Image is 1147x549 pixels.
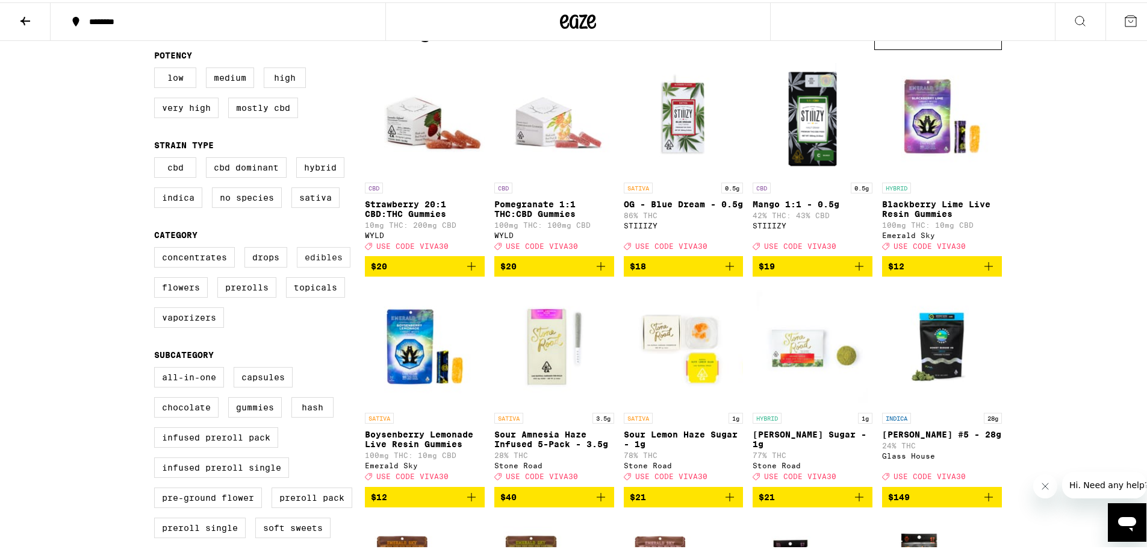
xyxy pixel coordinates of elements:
[753,459,872,467] div: Stone Road
[296,155,344,175] label: Hybrid
[753,209,872,217] p: 42% THC: 43% CBD
[882,284,1002,404] img: Glass House - Donny Burger #5 - 28g
[228,95,298,116] label: Mostly CBD
[365,485,485,505] button: Add to bag
[494,229,614,237] div: WYLD
[506,471,578,478] span: USE CODE VIVA30
[494,485,614,505] button: Add to bag
[365,180,383,191] p: CBD
[753,54,872,254] a: Open page for Mango 1:1 - 0.5g from STIIIZY
[291,185,340,205] label: Sativa
[154,395,219,415] label: Chocolate
[624,54,744,254] a: Open page for OG - Blue Dream - 0.5g from STIIIZY
[630,490,646,500] span: $21
[858,410,872,421] p: 1g
[882,450,1002,457] div: Glass House
[624,485,744,505] button: Add to bag
[753,284,872,404] img: Stone Road - Oreo Biscotti Sugar - 1g
[272,485,352,506] label: Preroll Pack
[154,185,202,205] label: Indica
[753,197,872,207] p: Mango 1:1 - 0.5g
[894,471,966,478] span: USE CODE VIVA30
[882,197,1002,216] p: Blackberry Lime Live Resin Gummies
[624,427,744,447] p: Sour Lemon Haze Sugar - 1g
[882,254,1002,274] button: Add to bag
[494,219,614,227] p: 100mg THC: 100mg CBD
[729,410,743,421] p: 1g
[882,229,1002,237] div: Emerald Sky
[154,365,224,385] label: All-In-One
[753,180,771,191] p: CBD
[624,209,744,217] p: 86% THC
[365,284,485,404] img: Emerald Sky - Boysenberry Lemonade Live Resin Gummies
[753,254,872,274] button: Add to bag
[154,228,197,237] legend: Category
[212,185,282,205] label: No Species
[154,245,235,265] label: Concentrates
[206,65,254,86] label: Medium
[624,219,744,227] div: STIIIZY
[888,259,904,269] span: $12
[624,54,744,174] img: STIIIZY - OG - Blue Dream - 0.5g
[154,305,224,325] label: Vaporizers
[365,54,485,254] a: Open page for Strawberry 20:1 CBD:THC Gummies from WYLD
[882,439,1002,447] p: 24% THC
[154,348,214,357] legend: Subcategory
[264,65,306,86] label: High
[882,427,1002,437] p: [PERSON_NAME] #5 - 28g
[753,427,872,447] p: [PERSON_NAME] Sugar - 1g
[882,485,1002,505] button: Add to bag
[376,240,449,248] span: USE CODE VIVA30
[1033,472,1057,496] iframe: Close message
[365,410,394,421] p: SATIVA
[365,197,485,216] p: Strawberry 20:1 CBD:THC Gummies
[371,259,387,269] span: $20
[882,410,911,421] p: INDICA
[882,284,1002,484] a: Open page for Donny Burger #5 - 28g from Glass House
[494,284,614,404] img: Stone Road - Sour Amnesia Haze Infused 5-Pack - 3.5g
[624,180,653,191] p: SATIVA
[764,471,836,478] span: USE CODE VIVA30
[228,395,282,415] label: Gummies
[494,54,614,174] img: WYLD - Pomegranate 1:1 THC:CBD Gummies
[365,284,485,484] a: Open page for Boysenberry Lemonade Live Resin Gummies from Emerald Sky
[500,490,517,500] span: $40
[882,219,1002,227] p: 100mg THC: 10mg CBD
[244,245,287,265] label: Drops
[154,155,196,175] label: CBD
[1108,501,1146,539] iframe: Button to launch messaging window
[506,240,578,248] span: USE CODE VIVA30
[721,180,743,191] p: 0.5g
[154,65,196,86] label: Low
[154,48,192,58] legend: Potency
[154,138,214,148] legend: Strain Type
[753,485,872,505] button: Add to bag
[759,490,775,500] span: $21
[882,54,1002,174] img: Emerald Sky - Blackberry Lime Live Resin Gummies
[365,219,485,227] p: 10mg THC: 200mg CBD
[376,471,449,478] span: USE CODE VIVA30
[297,245,350,265] label: Edibles
[753,54,872,174] img: STIIIZY - Mango 1:1 - 0.5g
[7,8,87,18] span: Hi. Need any help?
[888,490,910,500] span: $149
[494,54,614,254] a: Open page for Pomegranate 1:1 THC:CBD Gummies from WYLD
[206,155,287,175] label: CBD Dominant
[753,410,782,421] p: HYBRID
[154,425,278,445] label: Infused Preroll Pack
[882,180,911,191] p: HYBRID
[635,471,707,478] span: USE CODE VIVA30
[635,240,707,248] span: USE CODE VIVA30
[365,427,485,447] p: Boysenberry Lemonade Live Resin Gummies
[494,254,614,274] button: Add to bag
[624,284,744,484] a: Open page for Sour Lemon Haze Sugar - 1g from Stone Road
[234,365,293,385] label: Capsules
[154,515,246,536] label: Preroll Single
[753,449,872,457] p: 77% THC
[494,284,614,484] a: Open page for Sour Amnesia Haze Infused 5-Pack - 3.5g from Stone Road
[154,275,208,295] label: Flowers
[365,449,485,457] p: 100mg THC: 10mg CBD
[851,180,872,191] p: 0.5g
[624,459,744,467] div: Stone Road
[217,275,276,295] label: Prerolls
